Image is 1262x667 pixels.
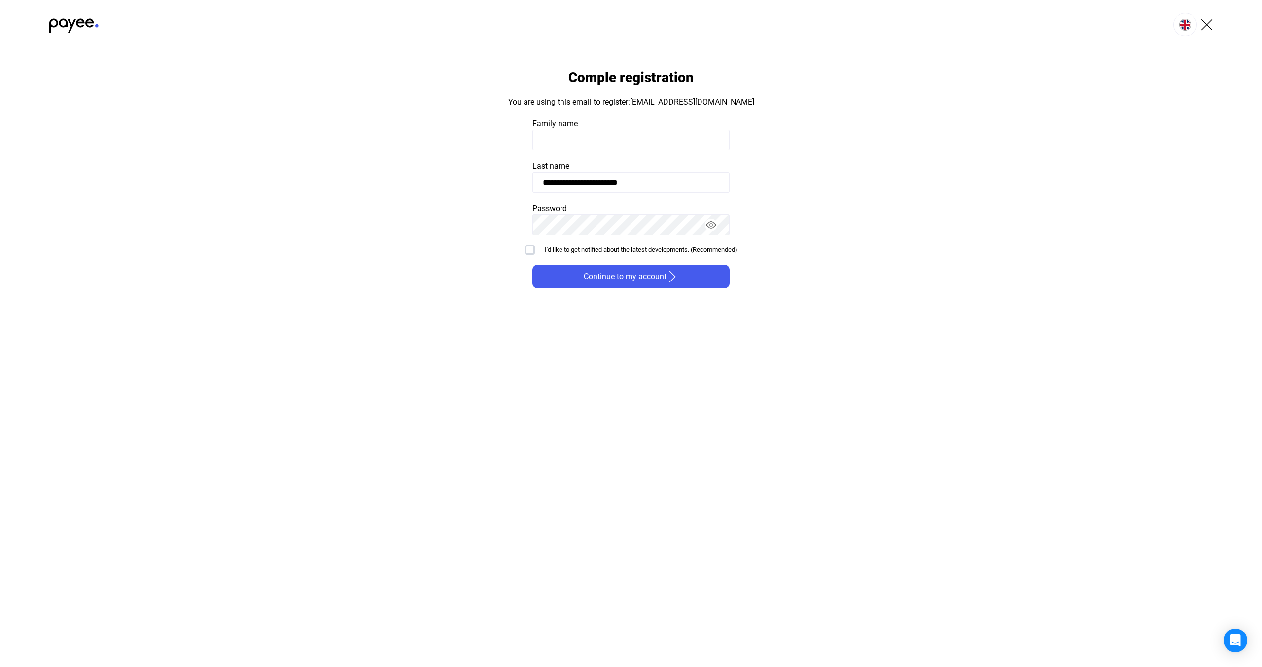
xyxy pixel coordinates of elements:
img: EN [1179,19,1191,31]
img: X [1201,19,1213,31]
div: Open Intercom Messenger [1224,629,1247,652]
img: eyes-on.svg [706,220,716,230]
button: Continue to my accountarrow-right-white [532,265,730,288]
button: EN [1173,13,1197,36]
div: You are using this email to register: [508,96,754,108]
strong: [EMAIL_ADDRESS][DOMAIN_NAME] [630,97,754,106]
img: arrow-right-white [666,271,678,282]
img: black-payee-blue-dot.svg [49,13,99,33]
span: Continue to my account [584,271,666,282]
div: I'd like to get notified about the latest developments. (Recommended) [545,245,737,255]
span: Password [532,204,567,213]
h1: Comple registration [568,69,694,86]
span: Family name [532,119,578,128]
span: Last name [532,161,569,171]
